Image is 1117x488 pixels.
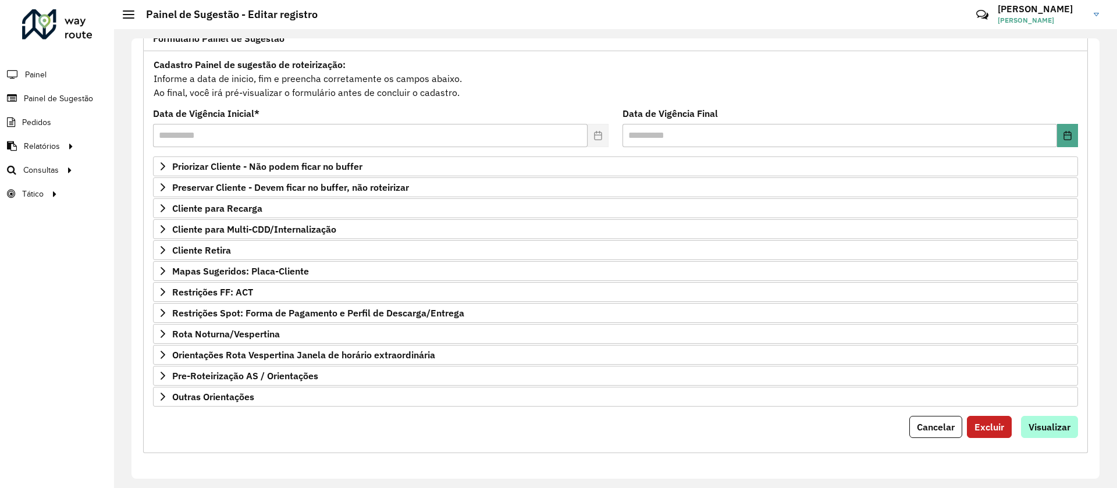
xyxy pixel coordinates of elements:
[172,245,231,255] span: Cliente Retira
[1021,416,1078,438] button: Visualizar
[22,116,51,129] span: Pedidos
[153,198,1078,218] a: Cliente para Recarga
[153,57,1078,100] div: Informe a data de inicio, fim e preencha corretamente os campos abaixo. Ao final, você irá pré-vi...
[172,162,362,171] span: Priorizar Cliente - Não podem ficar no buffer
[909,416,962,438] button: Cancelar
[134,8,318,21] h2: Painel de Sugestão - Editar registro
[172,287,253,297] span: Restrições FF: ACT
[967,416,1012,438] button: Excluir
[153,240,1078,260] a: Cliente Retira
[1029,421,1070,433] span: Visualizar
[974,421,1004,433] span: Excluir
[153,156,1078,176] a: Priorizar Cliente - Não podem ficar no buffer
[1057,124,1078,147] button: Choose Date
[917,421,955,433] span: Cancelar
[153,34,284,43] span: Formulário Painel de Sugestão
[154,59,346,70] strong: Cadastro Painel de sugestão de roteirização:
[24,140,60,152] span: Relatórios
[172,204,262,213] span: Cliente para Recarga
[22,188,44,200] span: Tático
[153,106,259,120] label: Data de Vigência Inicial
[25,69,47,81] span: Painel
[970,2,995,27] a: Contato Rápido
[153,261,1078,281] a: Mapas Sugeridos: Placa-Cliente
[153,324,1078,344] a: Rota Noturna/Vespertina
[153,387,1078,407] a: Outras Orientações
[153,345,1078,365] a: Orientações Rota Vespertina Janela de horário extraordinária
[172,308,464,318] span: Restrições Spot: Forma de Pagamento e Perfil de Descarga/Entrega
[153,282,1078,302] a: Restrições FF: ACT
[23,164,59,176] span: Consultas
[172,266,309,276] span: Mapas Sugeridos: Placa-Cliente
[172,225,336,234] span: Cliente para Multi-CDD/Internalização
[172,371,318,380] span: Pre-Roteirização AS / Orientações
[153,219,1078,239] a: Cliente para Multi-CDD/Internalização
[998,15,1085,26] span: [PERSON_NAME]
[153,177,1078,197] a: Preservar Cliente - Devem ficar no buffer, não roteirizar
[172,350,435,359] span: Orientações Rota Vespertina Janela de horário extraordinária
[172,183,409,192] span: Preservar Cliente - Devem ficar no buffer, não roteirizar
[153,366,1078,386] a: Pre-Roteirização AS / Orientações
[24,92,93,105] span: Painel de Sugestão
[998,3,1085,15] h3: [PERSON_NAME]
[172,392,254,401] span: Outras Orientações
[622,106,718,120] label: Data de Vigência Final
[153,303,1078,323] a: Restrições Spot: Forma de Pagamento e Perfil de Descarga/Entrega
[172,329,280,339] span: Rota Noturna/Vespertina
